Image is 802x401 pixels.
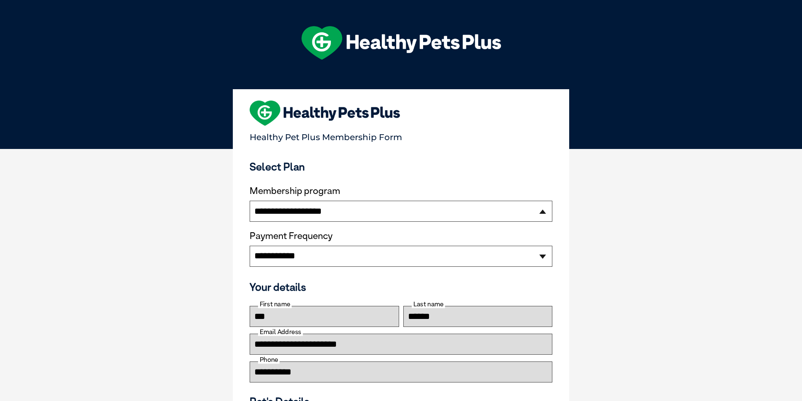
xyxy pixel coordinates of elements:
[250,101,400,126] img: heart-shape-hpp-logo-large.png
[250,186,552,197] label: Membership program
[258,328,303,336] label: Email Address
[250,281,552,293] h3: Your details
[412,300,445,308] label: Last name
[250,160,552,173] h3: Select Plan
[258,300,292,308] label: First name
[258,356,280,364] label: Phone
[250,128,552,142] p: Healthy Pet Plus Membership Form
[250,231,333,242] label: Payment Frequency
[301,26,501,60] img: hpp-logo-landscape-green-white.png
